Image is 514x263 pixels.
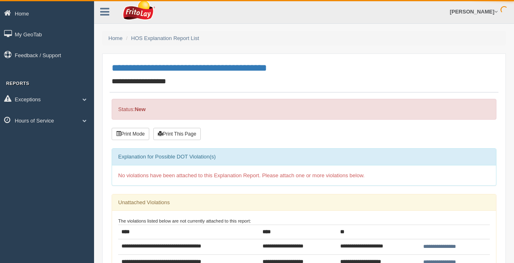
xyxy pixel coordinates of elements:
[112,99,496,120] div: Status:
[112,194,496,211] div: Unattached Violations
[112,149,496,165] div: Explanation for Possible DOT Violation(s)
[131,35,199,41] a: HOS Explanation Report List
[135,106,146,112] strong: New
[108,35,123,41] a: Home
[118,218,251,223] small: The violations listed below are not currently attached to this report:
[153,128,201,140] button: Print This Page
[112,128,149,140] button: Print Mode
[118,172,365,178] span: No violations have been attached to this Explanation Report. Please attach one or more violations...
